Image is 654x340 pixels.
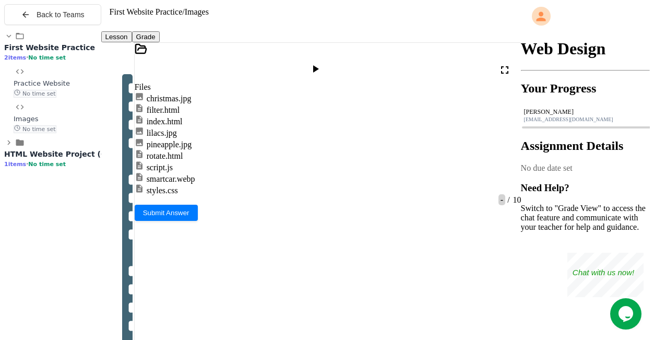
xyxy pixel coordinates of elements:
[14,125,56,133] span: No time set
[28,161,66,168] span: No time set
[147,174,195,184] div: smartcar.webp
[132,31,160,42] button: Grade
[524,108,647,116] div: [PERSON_NAME]
[147,105,180,115] div: filter.html
[135,83,195,92] div: Files
[521,81,650,96] h2: Your Progress
[14,115,39,123] span: Images
[28,54,66,61] span: No time set
[147,186,178,195] div: styles.css
[147,94,192,103] div: christmas.jpg
[37,10,85,19] span: Back to Teams
[135,205,198,221] button: Submit Answer
[147,140,192,149] div: pineapple.jpg
[507,195,509,204] span: /
[498,194,505,205] span: -
[4,150,134,158] span: HTML Website Project (Graded)
[511,195,521,204] span: 10
[143,209,189,217] span: Submit Answer
[26,160,28,168] span: •
[4,4,101,25] button: Back to Teams
[147,128,177,138] div: lilacs.jpg
[147,117,183,126] div: index.html
[521,163,650,173] div: No due date set
[26,54,28,61] span: •
[521,204,650,232] p: Switch to "Grade View" to access the chat feature and communicate with your teacher for help and ...
[14,79,70,87] span: Practice Website
[521,139,650,153] h2: Assignment Details
[4,161,26,168] span: 1 items
[4,54,26,61] span: 2 items
[524,116,647,122] div: [EMAIL_ADDRESS][DOMAIN_NAME]
[185,7,209,16] span: Images
[4,43,95,52] span: First Website Practice
[521,182,650,194] h3: Need Help?
[147,163,173,172] div: script.js
[521,39,650,58] h1: Web Design
[147,151,183,161] div: rotate.html
[101,31,132,42] button: Lesson
[110,7,183,16] span: First Website Practice
[521,4,650,28] div: My Account
[567,253,644,297] iframe: chat widget
[610,298,644,330] iframe: chat widget
[182,7,184,16] span: /
[14,90,56,98] span: No time set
